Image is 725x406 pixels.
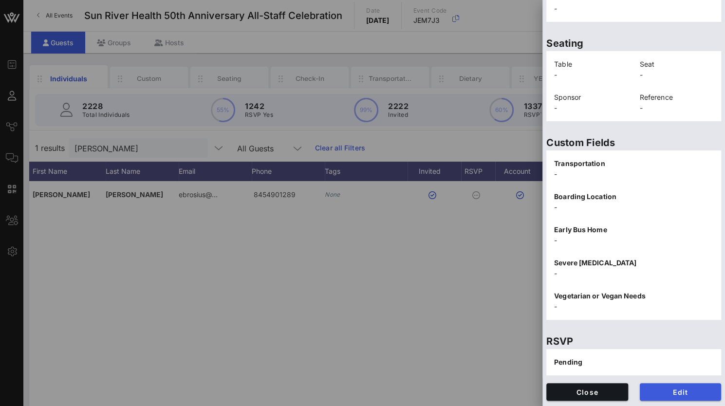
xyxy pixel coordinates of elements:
p: - [554,103,628,113]
p: Custom Fields [546,135,721,150]
p: - [554,70,628,80]
p: - [640,103,714,113]
p: Reference [640,92,714,103]
p: Severe [MEDICAL_DATA] [554,258,713,268]
p: Table [554,59,628,70]
button: Close [546,383,628,401]
p: - [554,169,713,180]
p: Transportation [554,158,713,169]
p: - [554,301,713,312]
p: Sponsor [554,92,628,103]
span: Close [554,388,620,396]
p: Vegetarian or Vegan Needs [554,291,713,301]
p: Seating [546,36,721,51]
button: Edit [640,383,722,401]
p: - [640,70,714,80]
span: Pending [554,358,582,366]
span: Edit [648,388,714,396]
p: Early Bus Home [554,224,713,235]
span: - [554,4,557,13]
p: - [554,268,713,279]
p: - [554,235,713,246]
p: Seat [640,59,714,70]
p: Boarding Location [554,191,713,202]
p: - [554,202,713,213]
p: RSVP [546,333,721,349]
